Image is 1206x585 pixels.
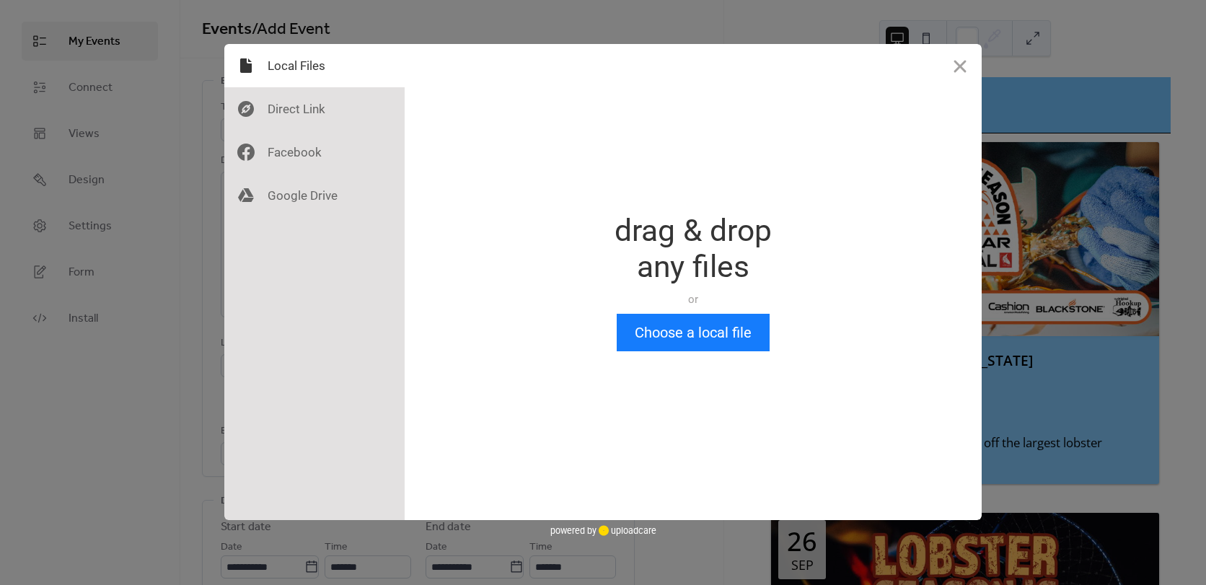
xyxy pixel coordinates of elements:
[938,44,982,87] button: Close
[224,131,405,174] div: Facebook
[224,44,405,87] div: Local Files
[617,314,770,351] button: Choose a local file
[224,174,405,217] div: Google Drive
[615,292,772,307] div: or
[550,520,656,542] div: powered by
[597,525,656,536] a: uploadcare
[224,87,405,131] div: Direct Link
[615,213,772,285] div: drag & drop any files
